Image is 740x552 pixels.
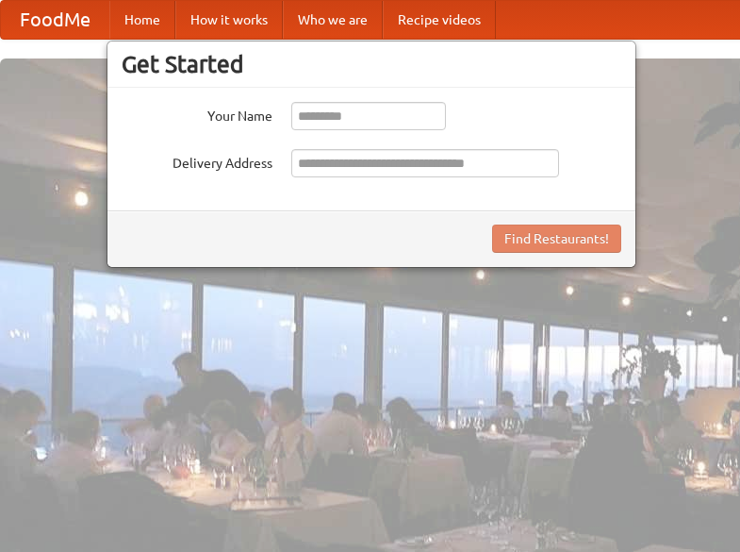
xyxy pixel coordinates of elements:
[283,1,383,39] a: Who we are
[122,102,272,125] label: Your Name
[383,1,496,39] a: Recipe videos
[122,149,272,173] label: Delivery Address
[1,1,109,39] a: FoodMe
[175,1,283,39] a: How it works
[109,1,175,39] a: Home
[122,50,621,78] h3: Get Started
[492,225,621,253] button: Find Restaurants!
